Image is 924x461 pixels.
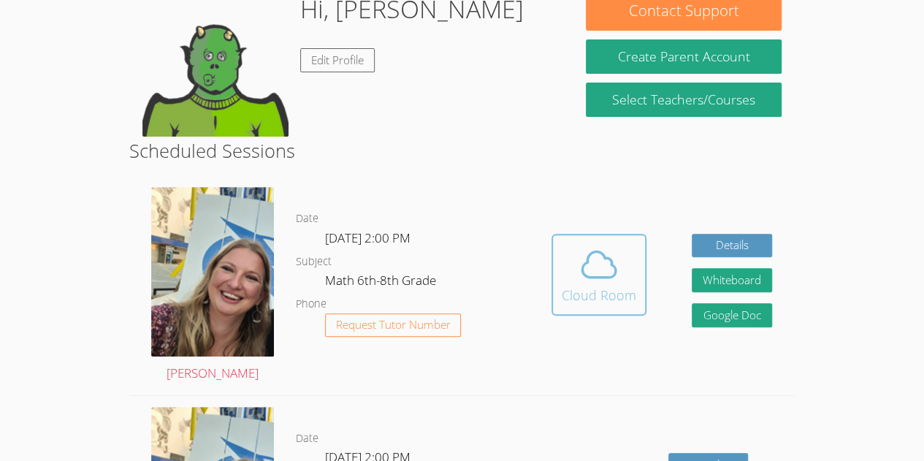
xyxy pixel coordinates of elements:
[336,319,451,330] span: Request Tutor Number
[562,285,636,305] div: Cloud Room
[296,253,332,271] dt: Subject
[296,295,327,313] dt: Phone
[692,303,772,327] a: Google Doc
[325,229,411,246] span: [DATE] 2:00 PM
[151,187,274,357] img: sarah.png
[151,187,274,384] a: [PERSON_NAME]
[551,234,646,316] button: Cloud Room
[325,270,439,295] dd: Math 6th-8th Grade
[586,39,781,74] button: Create Parent Account
[129,137,795,164] h2: Scheduled Sessions
[586,83,781,117] a: Select Teachers/Courses
[692,234,772,258] a: Details
[296,430,318,448] dt: Date
[300,48,375,72] a: Edit Profile
[296,210,318,228] dt: Date
[325,313,462,338] button: Request Tutor Number
[692,268,772,292] button: Whiteboard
